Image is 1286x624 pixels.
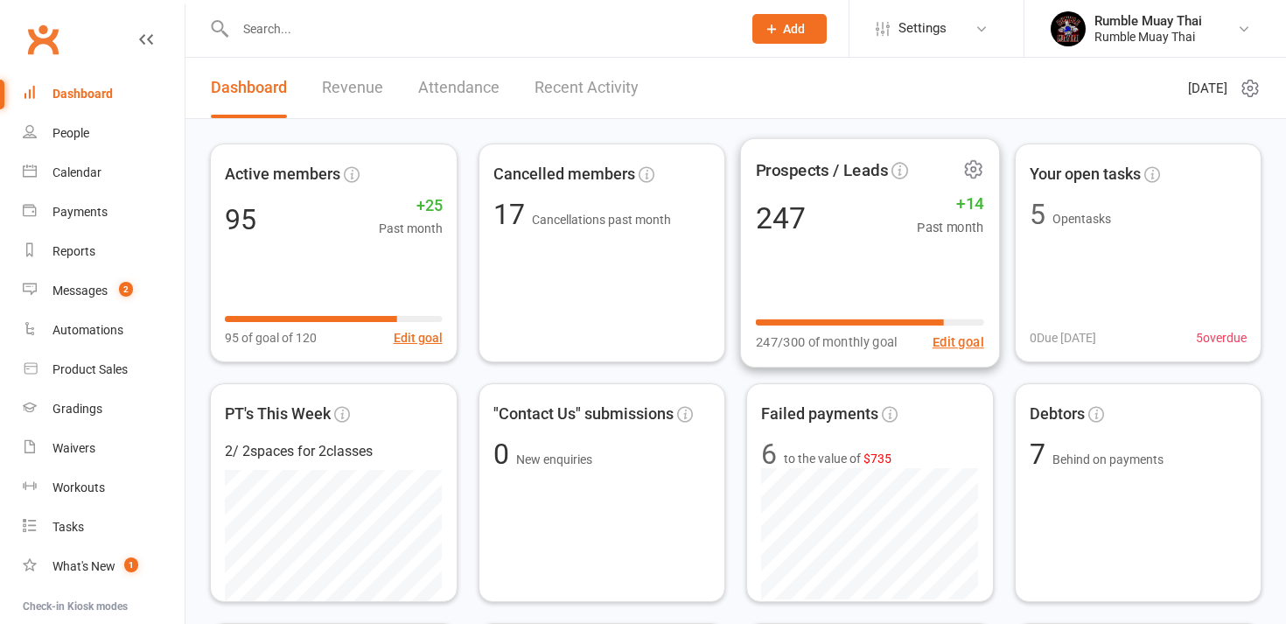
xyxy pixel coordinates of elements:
span: 0 [493,438,516,471]
div: Automations [52,323,123,337]
div: Rumble Muay Thai [1094,13,1202,29]
div: Dashboard [52,87,113,101]
span: +14 [917,191,984,217]
div: Gradings [52,402,102,416]
div: Rumble Muay Thai [1094,29,1202,45]
a: Automations [23,311,185,350]
div: Product Sales [52,362,128,376]
span: Failed payments [761,402,878,427]
span: [DATE] [1188,78,1227,99]
button: Add [752,14,827,44]
div: What's New [52,559,115,573]
span: 7 [1030,438,1052,471]
span: 247/300 of monthly goal [756,332,898,353]
span: PT's This Week [225,402,331,427]
span: Your open tasks [1030,162,1141,187]
a: Tasks [23,508,185,547]
a: Waivers [23,429,185,468]
span: to the value of [784,449,891,468]
a: Messages 2 [23,271,185,311]
div: Payments [52,205,108,219]
span: $735 [863,452,891,466]
a: Reports [23,232,185,271]
img: thumb_image1688088946.png [1051,11,1086,46]
span: Open tasks [1052,212,1111,226]
a: Calendar [23,153,185,193]
input: Search... [230,17,730,41]
span: Cancellations past month [532,213,671,227]
div: Tasks [52,520,84,534]
a: Payments [23,193,185,232]
span: +25 [379,193,443,219]
a: Clubworx [21,18,65,61]
div: 5 [1030,200,1045,228]
span: 1 [124,557,138,572]
button: Edit goal [933,332,984,353]
a: Product Sales [23,350,185,389]
div: Calendar [52,165,101,179]
div: Messages [52,284,108,298]
span: New enquiries [516,452,592,466]
span: Active members [225,162,340,187]
span: Settings [898,9,947,48]
div: 95 [225,206,256,234]
a: Dashboard [23,74,185,114]
span: "Contact Us" submissions [493,402,674,427]
div: Workouts [52,480,105,494]
span: Past month [917,217,984,238]
span: Debtors [1030,402,1085,427]
a: What's New1 [23,547,185,586]
span: Behind on payments [1052,452,1164,466]
div: 247 [756,203,806,233]
a: Revenue [322,58,383,118]
span: Add [783,22,805,36]
a: Gradings [23,389,185,429]
a: Dashboard [211,58,287,118]
div: People [52,126,89,140]
a: Workouts [23,468,185,508]
span: 2 [119,282,133,297]
a: Recent Activity [535,58,639,118]
div: 2 / 2 spaces for 2 classes [225,440,443,463]
div: 6 [761,440,777,468]
a: People [23,114,185,153]
div: Reports [52,244,95,258]
button: Edit goal [394,328,443,347]
div: Waivers [52,441,95,455]
span: 0 Due [DATE] [1030,328,1096,347]
span: 95 of goal of 120 [225,328,317,347]
a: Attendance [418,58,500,118]
span: Cancelled members [493,162,635,187]
span: Past month [379,219,443,238]
span: Prospects / Leads [756,157,888,183]
span: 5 overdue [1196,328,1247,347]
span: 17 [493,198,532,231]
